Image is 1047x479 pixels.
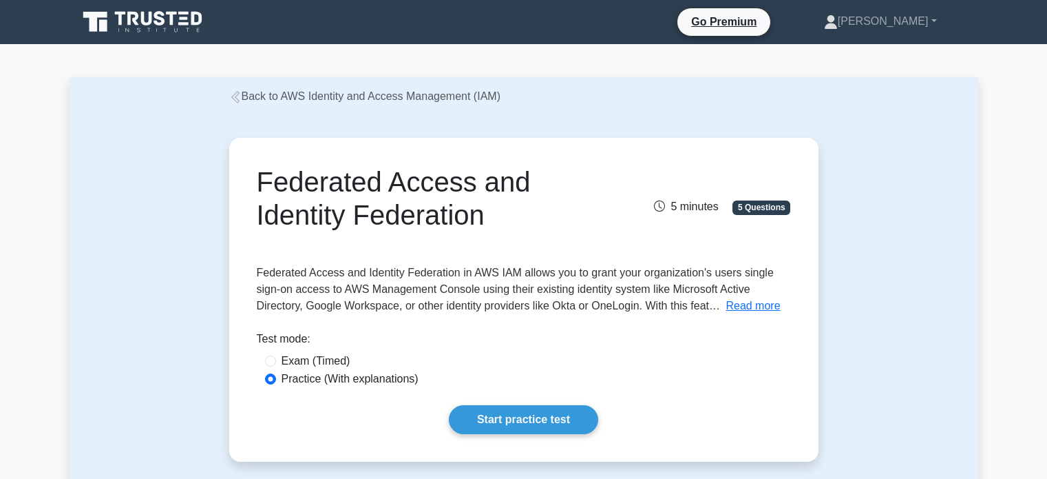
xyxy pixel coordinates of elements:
h1: Federated Access and Identity Federation [257,165,607,232]
div: Test mode: [257,331,791,353]
span: 5 minutes [654,201,718,212]
a: Back to AWS Identity and Access Management (IAM) [229,90,500,102]
a: Start practice test [449,405,598,434]
a: [PERSON_NAME] [791,8,970,35]
label: Practice (With explanations) [282,371,419,387]
a: Go Premium [683,13,765,30]
span: 5 Questions [732,201,790,214]
span: Federated Access and Identity Federation in AWS IAM allows you to grant your organization's users... [257,267,774,312]
label: Exam (Timed) [282,353,350,369]
button: Read more [726,298,780,314]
